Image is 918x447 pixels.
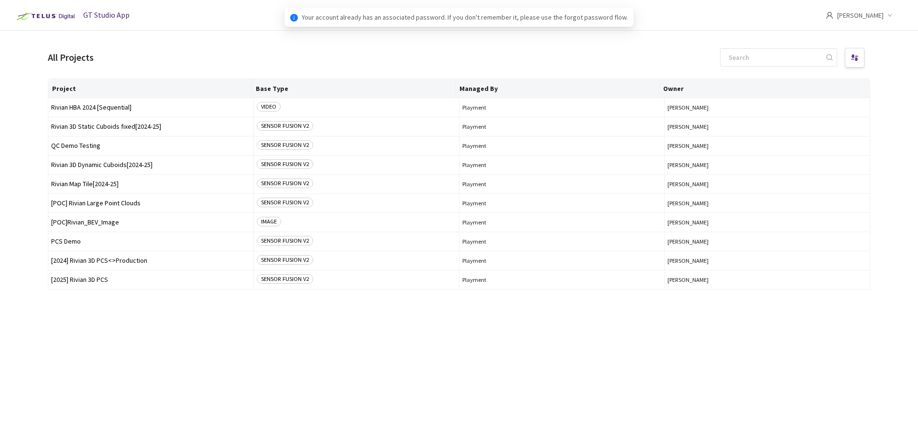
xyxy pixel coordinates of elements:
span: SENSOR FUSION V2 [257,140,313,150]
span: Rivian Map Tile[2024-25] [51,180,251,188]
span: PCS Demo [51,238,251,245]
button: [PERSON_NAME] [667,104,867,111]
th: Project [48,79,252,98]
div: All Projects [48,50,94,65]
span: Playment [462,104,662,111]
span: Rivian 3D Static Cuboids fixed[2024-25] [51,123,251,130]
span: SENSOR FUSION V2 [257,198,313,207]
span: SENSOR FUSION V2 [257,121,313,131]
span: SENSOR FUSION V2 [257,159,313,169]
button: [PERSON_NAME] [667,238,867,245]
button: [PERSON_NAME] [667,200,867,207]
span: [POC]Rivian_BEV_Image [51,219,251,226]
button: [PERSON_NAME] [667,219,867,226]
button: [PERSON_NAME] [667,180,867,188]
span: Rivian 3D Dynamic Cuboids[2024-25] [51,161,251,168]
span: down [887,13,892,18]
span: [POC] Rivian Large Point Clouds [51,200,251,207]
span: GT Studio App [83,10,130,20]
th: Base Type [252,79,456,98]
button: [PERSON_NAME] [667,161,867,168]
span: Playment [462,200,662,207]
span: Playment [462,219,662,226]
button: [PERSON_NAME] [667,123,867,130]
button: [PERSON_NAME] [667,257,867,264]
span: Playment [462,276,662,283]
img: Telus [11,9,78,24]
th: Managed By [456,79,659,98]
button: [PERSON_NAME] [667,276,867,283]
th: Owner [659,79,863,98]
span: Playment [462,257,662,264]
span: Playment [462,123,662,130]
span: SENSOR FUSION V2 [257,274,313,284]
button: [PERSON_NAME] [667,142,867,149]
span: QC Demo Testing [51,142,251,149]
span: SENSOR FUSION V2 [257,236,313,246]
span: info-circle [290,14,298,22]
span: SENSOR FUSION V2 [257,255,313,265]
span: user [826,11,833,19]
span: Playment [462,238,662,245]
span: SENSOR FUSION V2 [257,179,313,188]
span: IMAGE [257,217,281,226]
span: Rivian HBA 2024 [Sequential] [51,104,251,111]
span: Your account already has an associated password. If you don't remember it, please use the forgot ... [302,12,628,22]
span: Playment [462,161,662,168]
span: [2025] Rivian 3D PCS [51,276,251,283]
span: [2024] Rivian 3D PCS<>Production [51,257,251,264]
span: VIDEO [257,102,281,112]
input: Search [723,49,825,66]
span: Playment [462,142,662,149]
span: Playment [462,180,662,188]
